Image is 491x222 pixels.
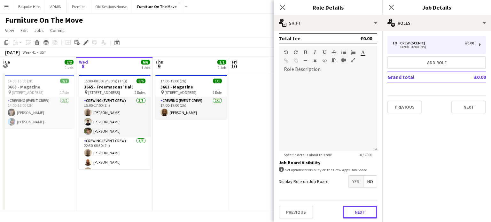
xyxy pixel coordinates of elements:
[382,3,491,11] h3: Job Details
[3,97,74,128] app-card-role: Crewing (Event Crew)2/214:00-16:00 (2h)[PERSON_NAME][PERSON_NAME]
[60,79,69,83] span: 2/2
[20,27,28,33] span: Edit
[88,90,120,95] span: [STREET_ADDRESS]
[465,41,474,45] div: £0.00
[274,15,382,31] div: Shift
[3,26,17,34] a: View
[13,0,45,13] button: Bespoke-Hire
[155,84,227,90] h3: 3663 - Magazine
[232,59,237,65] span: Fri
[363,176,377,187] span: No
[79,137,151,178] app-card-role: Crewing (Event Crew)3/322:30-00:30 (2h)[PERSON_NAME][PERSON_NAME][PERSON_NAME]
[279,167,377,173] div: Set options for visibility on the Crew App’s Job Board
[160,79,186,83] span: 17:00-19:00 (2h)
[79,59,88,65] span: Wed
[165,90,196,95] span: [STREET_ADDRESS]
[341,57,346,63] button: Insert video
[382,15,491,31] div: Roles
[141,60,150,65] span: 6/6
[5,27,14,33] span: View
[12,90,43,95] span: [STREET_ADDRESS]
[348,176,363,187] span: Yes
[279,206,313,218] button: Previous
[284,50,288,55] button: Undo
[322,58,327,63] button: HTML Code
[313,50,317,55] button: Italic
[21,50,37,55] span: Week 41
[18,26,30,34] a: Edit
[136,79,145,83] span: 6/6
[355,152,377,157] span: 0 / 2000
[231,63,237,70] span: 10
[341,50,346,55] button: Unordered List
[3,84,74,90] h3: 3663 - Magazine
[218,65,226,70] div: 1 Job
[332,57,336,63] button: Paste as plain text
[32,26,46,34] a: Jobs
[293,50,298,55] button: Redo
[217,60,226,65] span: 1/1
[155,97,227,119] app-card-role: Crewing (Event Crew)1/117:00-19:00 (2h)[PERSON_NAME]
[361,50,365,55] button: Text Color
[5,49,20,56] div: [DATE]
[456,72,486,82] td: £0.00
[79,75,151,169] app-job-card: 15:00-00:30 (9h30m) (Thu)6/63665 - Freemasons' Hall [STREET_ADDRESS]2 RolesCrewing (Event Crew)3/...
[393,41,400,45] div: 1 x
[155,59,163,65] span: Thu
[79,97,151,137] app-card-role: Crewing (Event Crew)3/315:00-17:00 (2h)[PERSON_NAME][PERSON_NAME][PERSON_NAME]
[34,27,44,33] span: Jobs
[274,3,382,11] h3: Role Details
[343,206,377,218] button: Next
[387,72,456,82] td: Grand total
[5,15,83,25] h1: Furniture On The Move
[60,90,69,95] span: 1 Role
[78,63,88,70] span: 8
[132,0,182,13] button: Furniture On The Move
[45,0,67,13] button: ADMIN
[387,101,422,113] button: Previous
[279,179,329,184] label: Display Role on Job Board
[322,50,327,55] button: Underline
[360,35,372,42] div: £0.00
[393,45,474,49] div: 08:00-16:00 (8h)
[90,0,132,13] button: Old Sessions House
[451,101,486,113] button: Next
[2,63,10,70] span: 7
[65,60,74,65] span: 2/2
[3,59,10,65] span: Tue
[313,58,317,63] button: Clear Formatting
[40,50,46,55] div: BST
[48,26,67,34] a: Comms
[351,50,355,55] button: Ordered List
[8,79,34,83] span: 14:00-16:00 (2h)
[387,56,486,69] button: Add role
[84,79,127,83] span: 15:00-00:30 (9h30m) (Thu)
[155,75,227,119] app-job-card: 17:00-19:00 (2h)1/13663 - Magazine [STREET_ADDRESS]1 RoleCrewing (Event Crew)1/117:00-19:00 (2h)[...
[135,90,145,95] span: 2 Roles
[154,63,163,70] span: 9
[67,0,90,13] button: Premier
[400,41,428,45] div: Crew (Scenic)
[50,27,65,33] span: Comms
[303,50,308,55] button: Bold
[141,65,150,70] div: 1 Job
[332,50,336,55] button: Strikethrough
[279,35,300,42] div: Total fee
[303,58,308,63] button: Horizontal Line
[279,152,337,157] span: Specific details about this role
[65,65,73,70] div: 1 Job
[351,57,355,63] button: Fullscreen
[3,75,74,128] app-job-card: 14:00-16:00 (2h)2/23663 - Magazine [STREET_ADDRESS]1 RoleCrewing (Event Crew)2/214:00-16:00 (2h)[...
[213,79,222,83] span: 1/1
[79,84,151,90] h3: 3665 - Freemasons' Hall
[279,160,377,165] h3: Job Board Visibility
[213,90,222,95] span: 1 Role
